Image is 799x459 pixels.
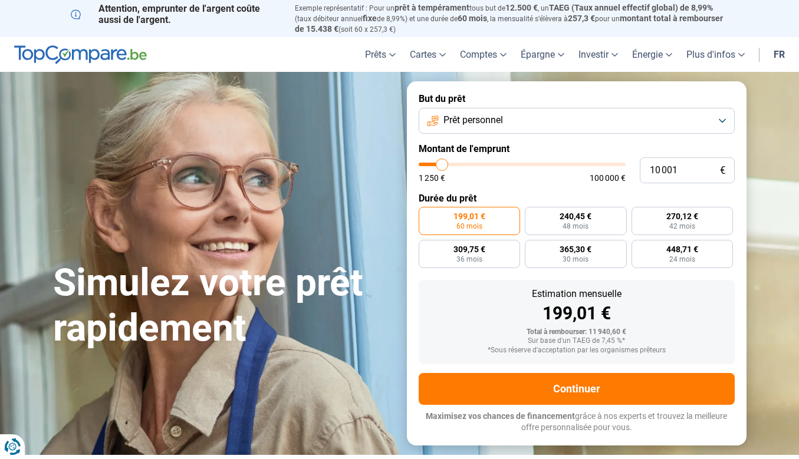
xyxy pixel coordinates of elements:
span: 30 mois [563,256,588,263]
a: Investir [571,37,625,72]
span: montant total à rembourser de 15.438 € [295,14,723,34]
span: 24 mois [669,256,695,263]
span: 270,12 € [666,212,698,220]
span: fixe [363,14,377,23]
span: 60 mois [458,14,487,23]
p: Attention, emprunter de l'argent coûte aussi de l'argent. [71,3,281,25]
span: 48 mois [563,223,588,230]
span: 257,3 € [568,14,595,23]
a: Prêts [358,37,403,72]
div: *Sous réserve d'acceptation par les organismes prêteurs [428,346,725,355]
div: 199,01 € [428,305,725,322]
label: Montant de l'emprunt [419,143,735,154]
button: Prêt personnel [419,108,735,134]
span: 42 mois [669,223,695,230]
a: Cartes [403,37,453,72]
span: 12.500 € [505,3,538,12]
p: Exemple représentatif : Pour un tous but de , un (taux débiteur annuel de 8,99%) et une durée de ... [295,3,729,34]
span: 309,75 € [453,245,485,253]
a: Comptes [453,37,514,72]
a: Plus d'infos [679,37,752,72]
span: 365,30 € [560,245,591,253]
label: Durée du prêt [419,193,735,204]
div: Sur base d'un TAEG de 7,45 %* [428,337,725,345]
span: Prêt personnel [443,114,503,127]
span: 60 mois [456,223,482,230]
a: fr [767,37,792,72]
a: Épargne [514,37,571,72]
span: 240,45 € [560,212,591,220]
span: 199,01 € [453,212,485,220]
p: grâce à nos experts et trouvez la meilleure offre personnalisée pour vous. [419,411,735,434]
a: Énergie [625,37,679,72]
span: TAEG (Taux annuel effectif global) de 8,99% [549,3,713,12]
span: prêt à tempérament [394,3,469,12]
div: Total à rembourser: 11 940,60 € [428,328,725,336]
span: 1 250 € [419,174,445,182]
span: € [720,166,725,176]
img: TopCompare [14,45,147,64]
div: Estimation mensuelle [428,289,725,299]
button: Continuer [419,373,735,405]
span: 36 mois [456,256,482,263]
span: 448,71 € [666,245,698,253]
h1: Simulez votre prêt rapidement [53,260,393,351]
span: Maximisez vos chances de financement [426,411,575,421]
label: But du prêt [419,93,735,104]
span: 100 000 € [590,174,626,182]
